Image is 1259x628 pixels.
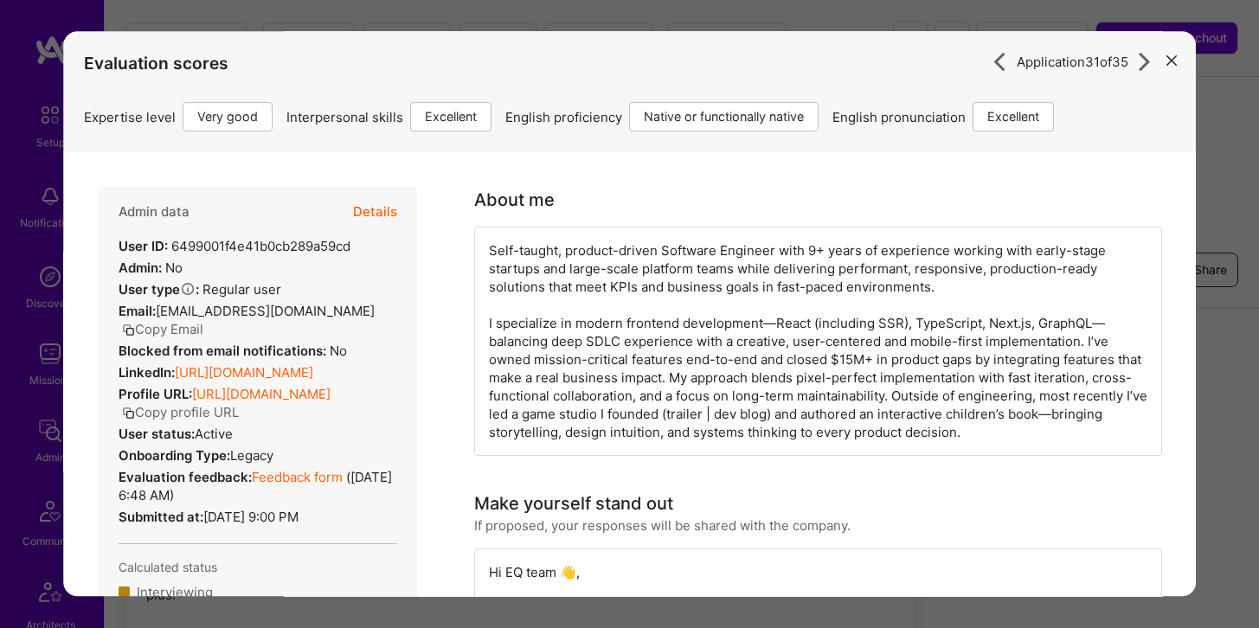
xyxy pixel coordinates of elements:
[119,469,252,485] strong: Evaluation feedback:
[119,447,230,464] strong: Onboarding Type:
[410,102,491,131] div: Excellent
[119,364,175,381] strong: LinkedIn:
[122,407,135,420] i: icon Copy
[84,54,1176,74] h4: Evaluation scores
[119,342,347,360] div: No
[195,426,233,442] span: Active
[1017,53,1128,71] span: Application 31 of 35
[84,108,176,126] span: Expertise level
[119,558,217,576] span: Calculated status
[286,108,403,126] span: Interpersonal skills
[156,303,375,319] span: [EMAIL_ADDRESS][DOMAIN_NAME]
[180,281,196,297] i: Help
[192,386,331,402] a: [URL][DOMAIN_NAME]
[119,386,192,402] strong: Profile URL:
[473,490,672,516] div: Make yourself stand out
[119,260,162,276] strong: Admin:
[629,102,819,131] div: Native or functionally native
[119,303,156,319] strong: Email:
[119,259,183,277] div: No
[119,426,195,442] strong: User status:
[122,320,203,338] button: Copy Email
[203,509,299,525] span: [DATE] 9:00 PM
[473,227,1161,456] div: Self-taught, product-driven Software Engineer with 9+ years of experience working with early-stag...
[137,583,213,601] div: Interviewing
[353,187,397,237] button: Details
[473,187,554,213] div: About me
[119,204,189,220] h4: Admin data
[122,403,239,421] button: Copy profile URL
[973,102,1054,131] div: Excellent
[119,238,168,254] strong: User ID:
[175,364,313,381] a: [URL][DOMAIN_NAME]
[1135,52,1155,72] i: icon ArrowRight
[230,447,273,464] span: legacy
[63,31,1197,596] div: modal
[119,343,330,359] strong: Blocked from email notifications:
[832,108,966,126] span: English pronunciation
[183,102,273,131] div: Very good
[505,108,622,126] span: English proficiency
[119,468,397,504] div: ( [DATE] 6:48 AM )
[119,280,281,298] div: Regular user
[473,516,850,535] div: If proposed, your responses will be shared with the company.
[122,324,135,337] i: icon Copy
[252,469,343,485] a: Feedback form
[990,52,1010,72] i: icon ArrowRight
[119,281,199,298] strong: User type :
[119,237,350,255] div: 6499001f4e41b0cb289a59cd
[119,509,203,525] strong: Submitted at:
[1166,55,1177,66] i: icon Close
